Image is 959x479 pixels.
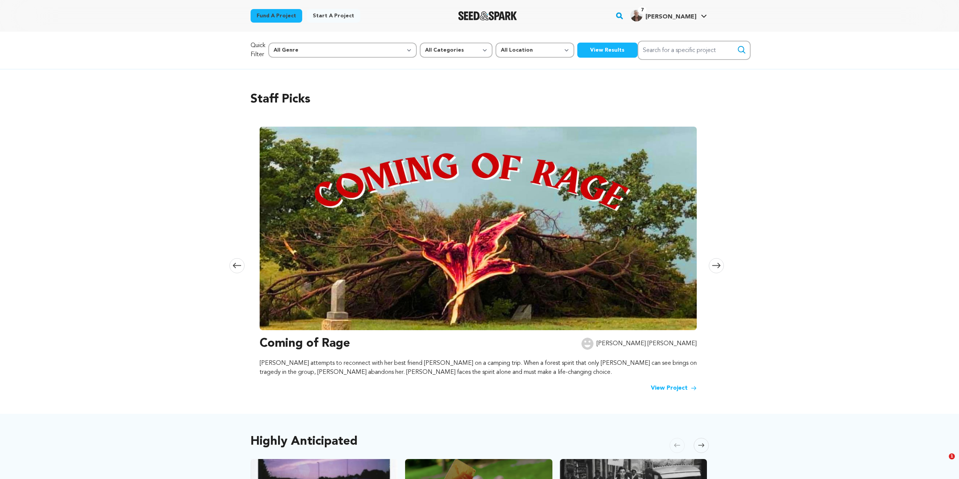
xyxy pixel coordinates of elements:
[458,11,517,20] a: Seed&Spark Homepage
[251,436,358,447] h2: Highly Anticipated
[260,359,697,377] p: [PERSON_NAME] attempts to reconnect with her best friend [PERSON_NAME] on a camping trip. When a ...
[577,43,638,58] button: View Results
[630,9,696,21] div: Kris S.'s Profile
[251,41,265,59] p: Quick Filter
[458,11,517,20] img: Seed&Spark Logo Dark Mode
[581,338,593,350] img: user.png
[260,335,350,353] h3: Coming of Rage
[260,127,697,330] img: Coming of Rage image
[645,14,696,20] span: [PERSON_NAME]
[949,453,955,459] span: 1
[630,9,642,21] img: 8baa857225ad225b.jpg
[638,6,647,14] span: 7
[251,9,302,23] a: Fund a project
[651,384,697,393] a: View Project
[307,9,360,23] a: Start a project
[629,8,708,21] a: Kris S.'s Profile
[933,453,951,471] iframe: Intercom live chat
[638,41,751,60] input: Search for a specific project
[251,90,709,109] h2: Staff Picks
[597,339,697,348] p: [PERSON_NAME] [PERSON_NAME]
[629,8,708,24] span: Kris S.'s Profile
